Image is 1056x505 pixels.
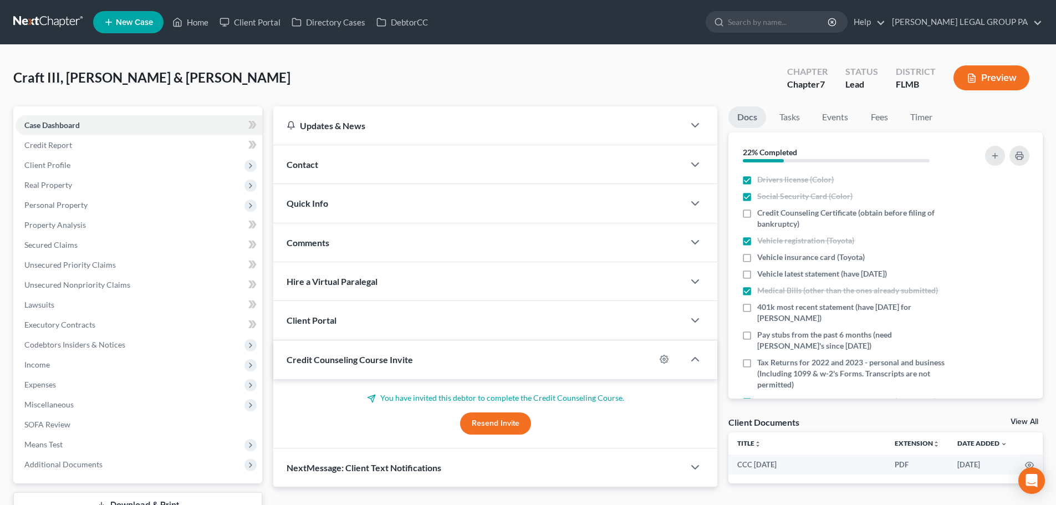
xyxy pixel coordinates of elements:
[24,340,125,349] span: Codebtors Insiders & Notices
[214,12,286,32] a: Client Portal
[116,18,153,27] span: New Case
[16,275,262,295] a: Unsecured Nonpriority Claims
[287,315,336,325] span: Client Portal
[24,280,130,289] span: Unsecured Nonpriority Claims
[757,207,955,229] span: Credit Counseling Certificate (obtain before filing of bankruptcy)
[901,106,941,128] a: Timer
[287,120,671,131] div: Updates & News
[728,416,799,428] div: Client Documents
[287,198,328,208] span: Quick Info
[754,441,761,447] i: unfold_more
[16,255,262,275] a: Unsecured Priority Claims
[757,302,955,324] span: 401k most recent statement (have [DATE] for [PERSON_NAME])
[757,357,955,390] span: Tax Returns for 2022 and 2023 - personal and business (Including 1099 & w-2's Forms. Transcripts ...
[1001,441,1007,447] i: expand_more
[896,78,936,91] div: FLMB
[24,460,103,469] span: Additional Documents
[757,268,887,279] span: Vehicle latest statement (have [DATE])
[24,440,63,449] span: Means Test
[24,380,56,389] span: Expenses
[16,115,262,135] a: Case Dashboard
[953,65,1029,90] button: Preview
[287,462,441,473] span: NextMessage: Client Text Notifications
[286,12,371,32] a: Directory Cases
[24,200,88,210] span: Personal Property
[24,420,70,429] span: SOFA Review
[820,79,825,89] span: 7
[886,12,1042,32] a: [PERSON_NAME] LEGAL GROUP PA
[16,315,262,335] a: Executory Contracts
[24,360,50,369] span: Income
[771,106,809,128] a: Tasks
[957,439,1007,447] a: Date Added expand_more
[933,441,940,447] i: unfold_more
[787,65,828,78] div: Chapter
[1011,418,1038,426] a: View All
[757,252,865,263] span: Vehicle insurance card (Toyota)
[24,320,95,329] span: Executory Contracts
[24,300,54,309] span: Lawsuits
[895,439,940,447] a: Extensionunfold_more
[16,295,262,315] a: Lawsuits
[728,12,829,32] input: Search by name...
[757,285,938,296] span: Medical Bills (other than the ones already submitted)
[757,191,853,202] span: Social Security Card (Color)
[757,235,854,246] span: Vehicle registration (Toyota)
[460,412,531,435] button: Resend Invite
[16,415,262,435] a: SOFA Review
[24,160,70,170] span: Client Profile
[737,439,761,447] a: Titleunfold_more
[757,174,834,185] span: Drivers license (Color)
[861,106,897,128] a: Fees
[845,65,878,78] div: Status
[287,392,704,404] p: You have invited this debtor to complete the Credit Counseling Course.
[24,260,116,269] span: Unsecured Priority Claims
[948,455,1016,475] td: [DATE]
[16,215,262,235] a: Property Analysis
[845,78,878,91] div: Lead
[743,147,797,157] strong: 22% Completed
[24,180,72,190] span: Real Property
[757,329,955,351] span: Pay stubs from the past 6 months (need [PERSON_NAME]'s since [DATE])
[24,400,74,409] span: Miscellaneous
[371,12,433,32] a: DebtorCC
[16,235,262,255] a: Secured Claims
[813,106,857,128] a: Events
[757,396,936,407] span: 2024 tax return - personal and business (if available)
[24,220,86,229] span: Property Analysis
[287,159,318,170] span: Contact
[13,69,290,85] span: Craft III, [PERSON_NAME] & [PERSON_NAME]
[728,106,766,128] a: Docs
[886,455,948,475] td: PDF
[787,78,828,91] div: Chapter
[287,354,413,365] span: Credit Counseling Course Invite
[896,65,936,78] div: District
[24,120,80,130] span: Case Dashboard
[167,12,214,32] a: Home
[24,240,78,249] span: Secured Claims
[16,135,262,155] a: Credit Report
[287,276,377,287] span: Hire a Virtual Paralegal
[728,455,886,475] td: CCC [DATE]
[1018,467,1045,494] div: Open Intercom Messenger
[24,140,72,150] span: Credit Report
[287,237,329,248] span: Comments
[848,12,885,32] a: Help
